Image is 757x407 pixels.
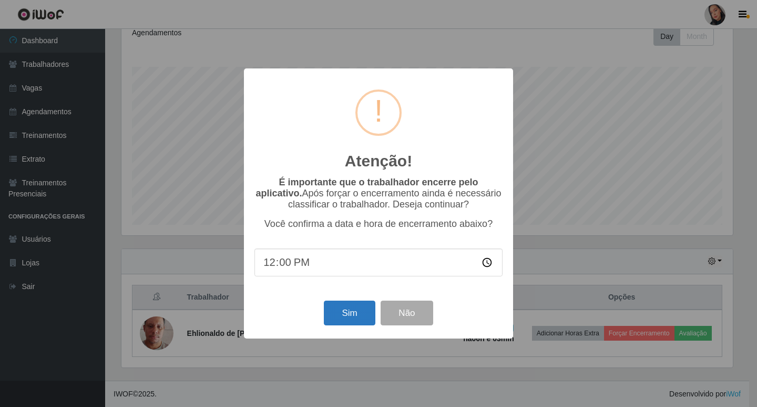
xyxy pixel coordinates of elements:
p: Após forçar o encerramento ainda é necessário classificar o trabalhador. Deseja continuar? [254,177,503,210]
p: Você confirma a data e hora de encerramento abaixo? [254,219,503,230]
button: Não [381,301,433,325]
b: É importante que o trabalhador encerre pelo aplicativo. [255,177,478,198]
h2: Atenção! [345,152,412,171]
button: Sim [324,301,375,325]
